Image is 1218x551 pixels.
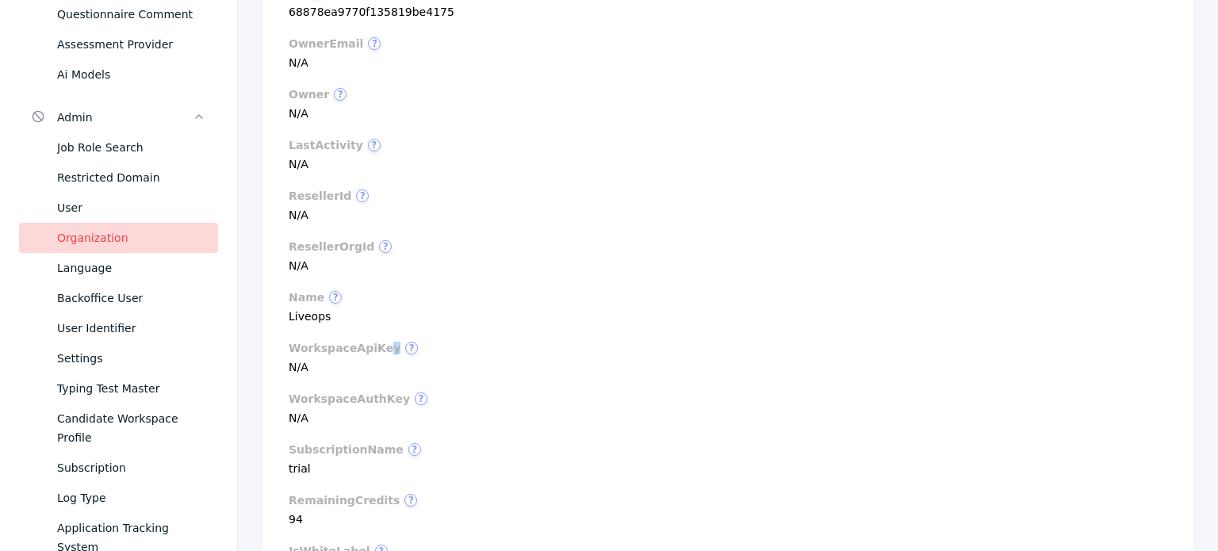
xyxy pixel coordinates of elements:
[57,349,205,368] div: Settings
[19,343,218,373] a: Settings
[289,240,1167,253] label: resellerOrgId
[19,404,218,453] a: Candidate Workspace Profile
[57,319,205,338] div: User Identifier
[57,289,205,308] div: Backoffice User
[19,453,218,483] a: Subscription
[289,494,1167,507] label: remainingCredits
[289,37,1167,50] label: ownerEmail
[19,163,218,193] a: Restricted Domain
[19,132,218,163] a: Job Role Search
[19,59,218,90] a: Ai Models
[57,458,205,477] div: Subscription
[289,443,1167,456] label: subscriptionName
[57,198,205,217] div: User
[19,483,218,513] a: Log Type
[408,443,421,456] span: ?
[289,139,1167,170] section: N/A
[289,392,1167,405] label: workspaceAuthKey
[289,240,1167,272] section: N/A
[19,313,218,343] a: User Identifier
[334,88,347,101] span: ?
[415,392,427,405] span: ?
[57,379,205,398] div: Typing Test Master
[289,392,1167,424] section: N/A
[289,443,1167,475] section: trial
[57,65,205,84] div: Ai Models
[19,223,218,253] a: Organization
[404,494,417,507] span: ?
[57,168,205,187] div: Restricted Domain
[57,488,205,507] div: Log Type
[57,258,205,277] div: Language
[289,189,1167,221] section: N/A
[289,291,1167,304] label: name
[57,228,205,247] div: Organization
[57,5,205,24] div: Questionnaire Comment
[57,108,193,127] div: Admin
[368,37,381,50] span: ?
[368,139,381,151] span: ?
[289,139,1167,151] label: lastActivity
[289,88,1167,120] section: N/A
[329,291,342,304] span: ?
[289,189,1167,202] label: resellerId
[19,253,218,283] a: Language
[19,283,218,313] a: Backoffice User
[289,494,1167,526] section: 94
[289,291,1167,323] section: Liveops
[289,342,1167,373] section: N/A
[19,373,218,404] a: Typing Test Master
[19,193,218,223] a: User
[289,37,1167,69] section: N/A
[289,342,1167,354] label: workspaceApiKey
[57,35,205,54] div: Assessment Provider
[405,342,418,354] span: ?
[356,189,369,202] span: ?
[19,29,218,59] a: Assessment Provider
[289,88,1167,101] label: owner
[57,409,205,447] div: Candidate Workspace Profile
[57,138,205,157] div: Job Role Search
[379,240,392,253] span: ?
